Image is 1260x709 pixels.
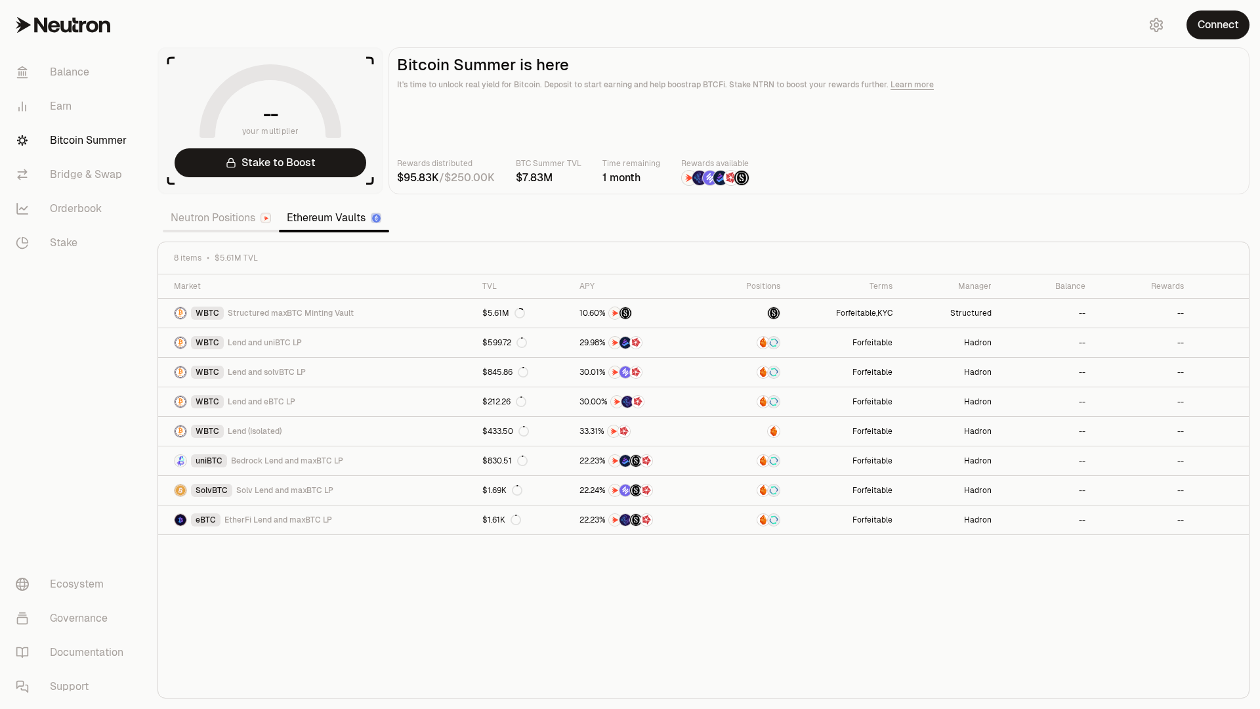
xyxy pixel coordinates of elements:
img: Amber [757,366,769,378]
img: Amber [757,455,769,467]
a: -- [1093,446,1191,475]
a: $5.61M [474,299,572,328]
a: Earn [5,89,142,123]
button: NTRNBedrock DiamondsMars Fragments [579,336,703,349]
img: Mars Fragments [632,396,644,408]
a: $599.72 [474,328,572,357]
div: 1 month [602,170,660,186]
img: Supervault [768,366,780,378]
a: AmberSupervault [711,387,788,416]
img: Ethereum Logo [372,214,381,223]
a: AmberSupervault [711,476,788,505]
p: It's time to unlock real yield for Bitcoin. Deposit to start earning and help boostrap BTCFi. Sta... [397,78,1241,91]
div: WBTC [191,307,224,320]
a: AmberSupervault [711,328,788,357]
a: WBTC LogoWBTCLend (Isolated) [158,417,474,446]
a: Ecosystem [5,567,142,601]
img: Bedrock Diamonds [713,171,728,185]
a: Hadron [900,417,999,446]
span: 8 items [174,253,201,263]
button: Forfeitable [852,426,892,437]
a: Orderbook [5,192,142,226]
p: BTC Summer TVL [516,157,581,170]
img: Bedrock Diamonds [619,455,631,467]
img: Amber [768,425,780,437]
a: Stake [5,226,142,260]
div: / [397,170,495,186]
a: Forfeitable [788,387,900,416]
span: Lend and solvBTC LP [228,367,306,377]
div: Rewards [1101,281,1183,291]
a: Hadron [900,476,999,505]
img: WBTC Logo [175,396,186,408]
img: Mars Fragments [724,171,738,185]
img: Mars Fragments [618,425,630,437]
a: -- [999,417,1093,446]
a: NTRNStructured Points [572,299,711,328]
a: Forfeitable [788,476,900,505]
a: Neutron Positions [163,205,279,231]
img: NTRN [609,337,621,349]
a: -- [1093,328,1191,357]
a: $433.50 [474,417,572,446]
a: -- [1093,387,1191,416]
img: Mars Fragments [640,455,652,467]
a: Governance [5,601,142,635]
img: Structured Points [734,171,749,185]
button: Connect [1186,11,1249,39]
img: NTRN [611,396,623,408]
img: Supervault [768,337,780,349]
img: uniBTC Logo [175,455,186,467]
a: Amber [711,417,788,446]
a: WBTC LogoWBTCLend and uniBTC LP [158,328,474,357]
a: Bridge & Swap [5,158,142,192]
p: Rewards available [681,157,749,170]
button: AmberSupervault [719,366,780,379]
a: Stake to Boost [175,148,366,177]
div: $845.86 [482,367,528,377]
img: WBTC Logo [175,307,186,319]
span: Lend and uniBTC LP [228,337,302,348]
button: NTRNEtherFi PointsMars Fragments [579,395,703,408]
button: Forfeitable [852,456,892,466]
div: Balance [1007,281,1085,291]
img: WBTC Logo [175,366,186,378]
span: , [836,308,892,318]
img: Solv Points [619,366,631,378]
span: $5.61M TVL [215,253,258,263]
button: NTRNBedrock DiamondsStructured PointsMars Fragments [579,454,703,467]
img: NTRN [608,425,619,437]
button: KYC [877,308,892,318]
img: NTRN [609,307,621,319]
a: -- [1093,417,1191,446]
img: Mars Fragments [630,337,642,349]
button: AmberSupervault [719,454,780,467]
a: SolvBTC LogoSolvBTCSolv Lend and maxBTC LP [158,476,474,505]
h2: Bitcoin Summer is here [397,56,1241,74]
button: NTRNEtherFi PointsStructured PointsMars Fragments [579,513,703,526]
a: NTRNSolv PointsMars Fragments [572,358,711,387]
img: Amber [757,337,769,349]
img: Structured Points [630,484,642,496]
img: Supervault [768,455,780,467]
div: APY [579,281,703,291]
a: Hadron [900,387,999,416]
div: $1.69K [482,485,522,496]
a: NTRNEtherFi PointsMars Fragments [572,387,711,416]
span: Bedrock Lend and maxBTC LP [231,456,343,466]
a: WBTC LogoWBTCStructured maxBTC Minting Vault [158,299,474,328]
a: Ethereum Vaults [279,205,389,231]
div: SolvBTC [191,484,232,497]
button: NTRNStructured Points [579,307,703,320]
a: uniBTC LogouniBTCBedrock Lend and maxBTC LP [158,446,474,475]
div: eBTC [191,513,220,526]
img: Supervault [768,396,780,408]
div: $1.61K [482,515,521,525]
a: $1.69K [474,476,572,505]
a: -- [1093,476,1191,505]
a: Hadron [900,446,999,475]
button: AmberSupervault [719,336,780,349]
img: SolvBTC Logo [175,484,186,496]
span: your multiplier [242,125,299,138]
div: $433.50 [482,426,529,437]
